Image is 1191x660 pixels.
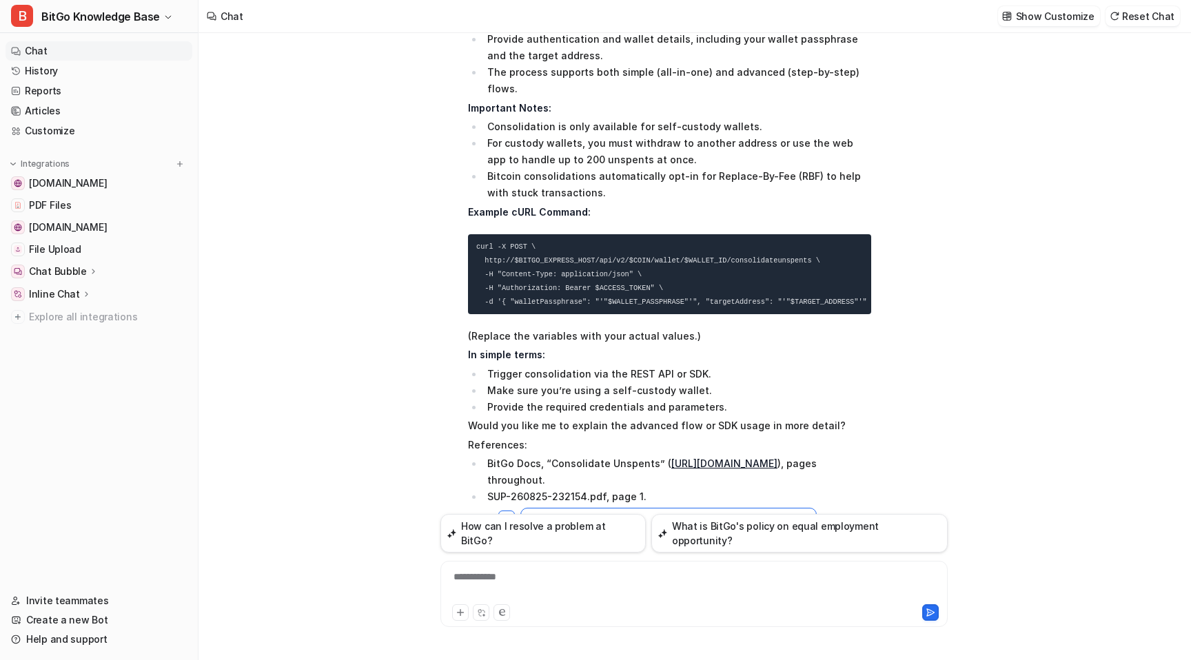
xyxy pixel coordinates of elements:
[29,243,81,256] span: File Upload
[483,455,871,488] li: BitGo Docs, “Consolidate Unspents” ( ), pages throughout.
[1002,11,1012,21] img: customize
[6,101,192,121] a: Articles
[29,198,71,212] span: PDF Files
[483,168,871,201] li: Bitcoin consolidations automatically opt-in for Replace-By-Fee (RBF) to help with stuck transacti...
[6,591,192,610] a: Invite teammates
[14,223,22,231] img: developers.bitgo.com
[6,81,192,101] a: Reports
[6,121,192,141] a: Customize
[998,6,1100,26] button: Show Customize
[6,61,192,81] a: History
[483,118,871,135] li: Consolidation is only available for self-custody wallets.
[468,102,551,114] strong: Important Notes:
[468,417,871,434] p: Would you like me to explain the advanced flow or SDK usage in more detail?
[14,267,22,276] img: Chat Bubble
[1110,11,1119,21] img: reset
[468,206,591,218] strong: Example cURL Command:
[483,31,871,64] li: Provide authentication and wallet details, including your wallet passphrase and the target address.
[468,328,871,344] p: (Replace the variables with your actual values.)
[14,290,22,298] img: Inline Chat
[14,179,22,187] img: www.bitgo.com
[14,201,22,209] img: PDF Files
[483,366,871,382] li: Trigger consolidation via the REST API or SDK.
[483,64,871,97] li: The process supports both simple (all-in-one) and advanced (step-by-step) flows.
[468,437,871,453] p: References:
[6,41,192,61] a: Chat
[476,243,879,306] code: curl -X POST \ http://$BITGO_EXPRESS_HOST/api/v2/$COIN/wallet/$WALLET_ID/consolidateunspents \ -H...
[6,157,74,171] button: Integrations
[468,349,545,360] strong: In simple terms:
[671,457,777,469] a: [URL][DOMAIN_NAME]
[6,630,192,649] a: Help and support
[6,218,192,237] a: developers.bitgo.com[DOMAIN_NAME]
[483,135,871,168] li: For custody wallets, you must withdraw to another address or use the web app to handle up to 200 ...
[221,9,243,23] div: Chat
[6,196,192,215] a: PDF FilesPDF Files
[483,399,871,415] li: Provide the required credentials and parameters.
[6,174,192,193] a: www.bitgo.com[DOMAIN_NAME]
[651,514,948,553] button: What is BitGo's policy on equal employment opportunity?
[440,514,646,553] button: How can I resolve a problem at BitGo?
[483,382,871,399] li: Make sure you’re using a self-custody wallet.
[11,5,33,27] span: B
[29,220,107,234] span: [DOMAIN_NAME]
[14,245,22,254] img: File Upload
[6,610,192,630] a: Create a new Bot
[11,310,25,324] img: explore all integrations
[6,307,192,327] a: Explore all integrations
[41,7,160,26] span: BitGo Knowledge Base
[21,158,70,169] p: Integrations
[6,240,192,259] a: File UploadFile Upload
[1016,9,1095,23] p: Show Customize
[175,159,185,169] img: menu_add.svg
[29,287,80,301] p: Inline Chat
[8,159,18,169] img: expand menu
[29,265,87,278] p: Chat Bubble
[483,488,871,505] li: SUP-260825-232154.pdf, page 1.
[1106,6,1180,26] button: Reset Chat
[29,306,187,328] span: Explore all integrations
[29,176,107,190] span: [DOMAIN_NAME]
